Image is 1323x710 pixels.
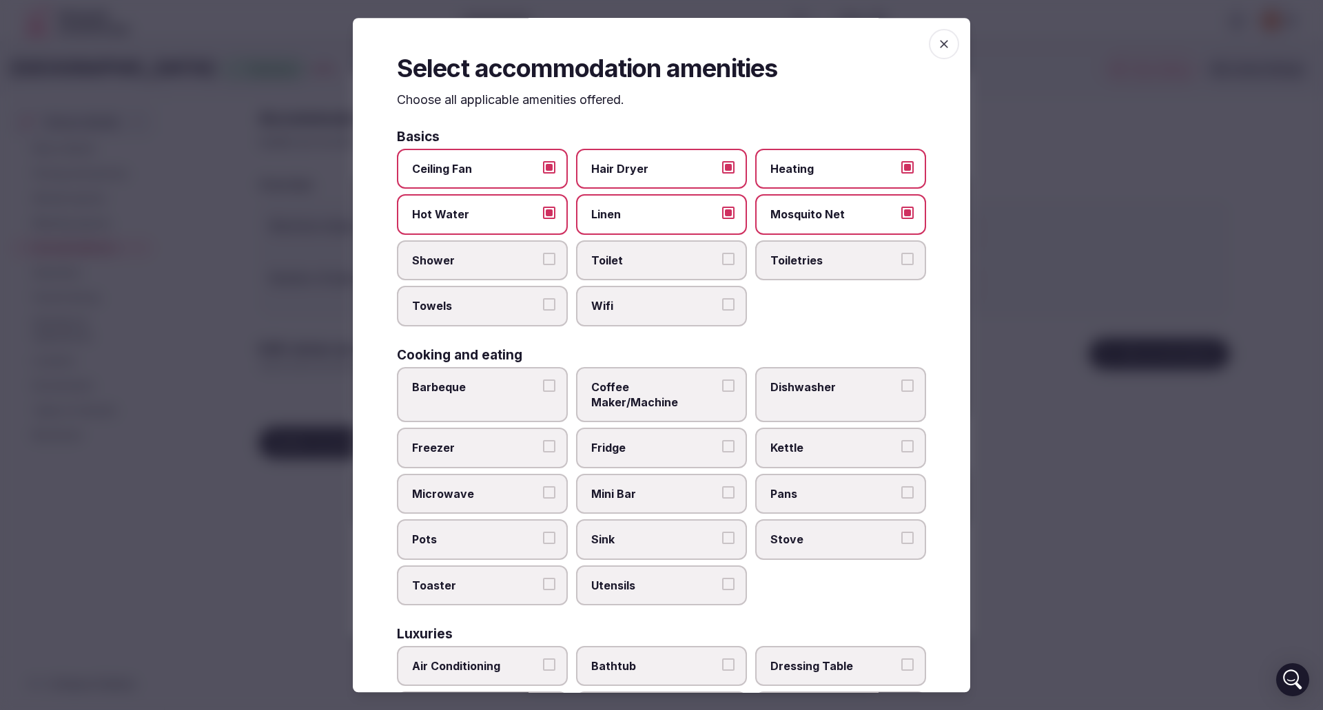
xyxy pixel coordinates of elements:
span: Hair Dryer [591,161,718,176]
button: Toilet [722,253,735,265]
button: Mini Bar [722,486,735,499]
span: Towels [412,299,539,314]
span: Bathtub [591,658,718,674]
h2: Select accommodation amenities [397,51,926,85]
button: Sink [722,532,735,544]
button: Fridge [722,441,735,453]
button: Microwave [543,486,555,499]
button: Coffee Maker/Machine [722,379,735,392]
span: Dishwasher [770,379,897,395]
span: Shower [412,253,539,268]
button: Bathtub [722,658,735,671]
h3: Cooking and eating [397,348,522,362]
span: Coffee Maker/Machine [591,379,718,410]
button: Kettle [901,441,914,453]
button: Dressing Table [901,658,914,671]
span: Fridge [591,441,718,456]
button: Utensils [722,578,735,590]
span: Heating [770,161,897,176]
span: Pans [770,486,897,501]
button: Toaster [543,578,555,590]
span: Mosquito Net [770,207,897,222]
button: Stove [901,532,914,544]
span: Toaster [412,578,539,593]
button: Ceiling Fan [543,161,555,174]
h3: Luxuries [397,627,453,640]
span: Dressing Table [770,658,897,674]
button: Linen [722,207,735,220]
button: Mosquito Net [901,207,914,220]
span: Linen [591,207,718,222]
span: Mini Bar [591,486,718,501]
p: Choose all applicable amenities offered. [397,91,926,108]
span: Wifi [591,299,718,314]
button: Shower [543,253,555,265]
button: Wifi [722,299,735,311]
span: Kettle [770,441,897,456]
button: Freezer [543,441,555,453]
button: Pots [543,532,555,544]
span: Barbeque [412,379,539,395]
button: Heating [901,161,914,174]
span: Air Conditioning [412,658,539,674]
span: Utensils [591,578,718,593]
button: Toiletries [901,253,914,265]
h3: Basics [397,130,440,143]
button: Hot Water [543,207,555,220]
span: Freezer [412,441,539,456]
button: Air Conditioning [543,658,555,671]
span: Hot Water [412,207,539,222]
button: Dishwasher [901,379,914,392]
button: Pans [901,486,914,499]
button: Barbeque [543,379,555,392]
span: Ceiling Fan [412,161,539,176]
span: Toiletries [770,253,897,268]
button: Towels [543,299,555,311]
span: Stove [770,532,897,547]
span: Pots [412,532,539,547]
span: Toilet [591,253,718,268]
span: Sink [591,532,718,547]
button: Hair Dryer [722,161,735,174]
span: Microwave [412,486,539,501]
